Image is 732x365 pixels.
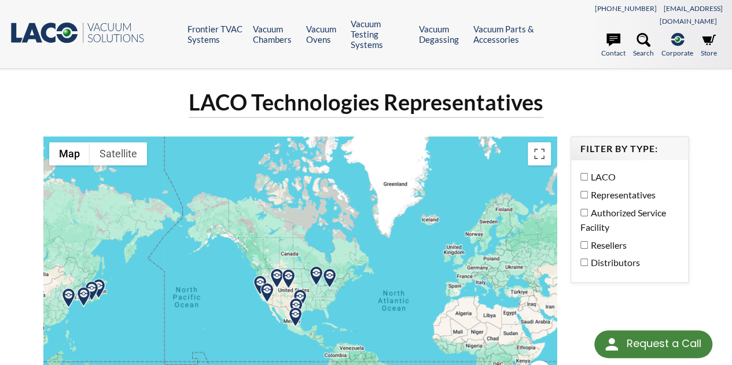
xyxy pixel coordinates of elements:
h1: LACO Technologies Representatives [189,88,543,117]
a: [EMAIL_ADDRESS][DOMAIN_NAME] [660,4,723,25]
h4: Filter by Type: [580,143,679,155]
a: Vacuum Testing Systems [351,19,410,50]
label: Authorized Service Facility [580,205,673,235]
input: Authorized Service Facility [580,209,588,216]
button: Show satellite imagery [90,142,147,165]
a: Store [701,33,717,58]
div: Request a Call [626,330,701,357]
a: Vacuum Ovens [306,24,342,45]
button: Toggle fullscreen view [528,142,551,165]
img: round button [602,335,621,353]
input: LACO [580,173,588,180]
label: Representatives [580,187,673,202]
button: Show street map [49,142,90,165]
div: Request a Call [594,330,712,358]
input: Representatives [580,191,588,198]
a: Vacuum Degassing [419,24,465,45]
input: Resellers [580,241,588,249]
a: Frontier TVAC Systems [187,24,244,45]
input: Distributors [580,259,588,266]
a: Contact [601,33,626,58]
label: Distributors [580,255,673,270]
label: LACO [580,169,673,185]
a: Vacuum Parts & Accessories [473,24,541,45]
label: Resellers [580,238,673,253]
a: Vacuum Chambers [253,24,297,45]
span: Corporate [661,47,693,58]
a: Search [633,33,654,58]
a: [PHONE_NUMBER] [595,4,657,13]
